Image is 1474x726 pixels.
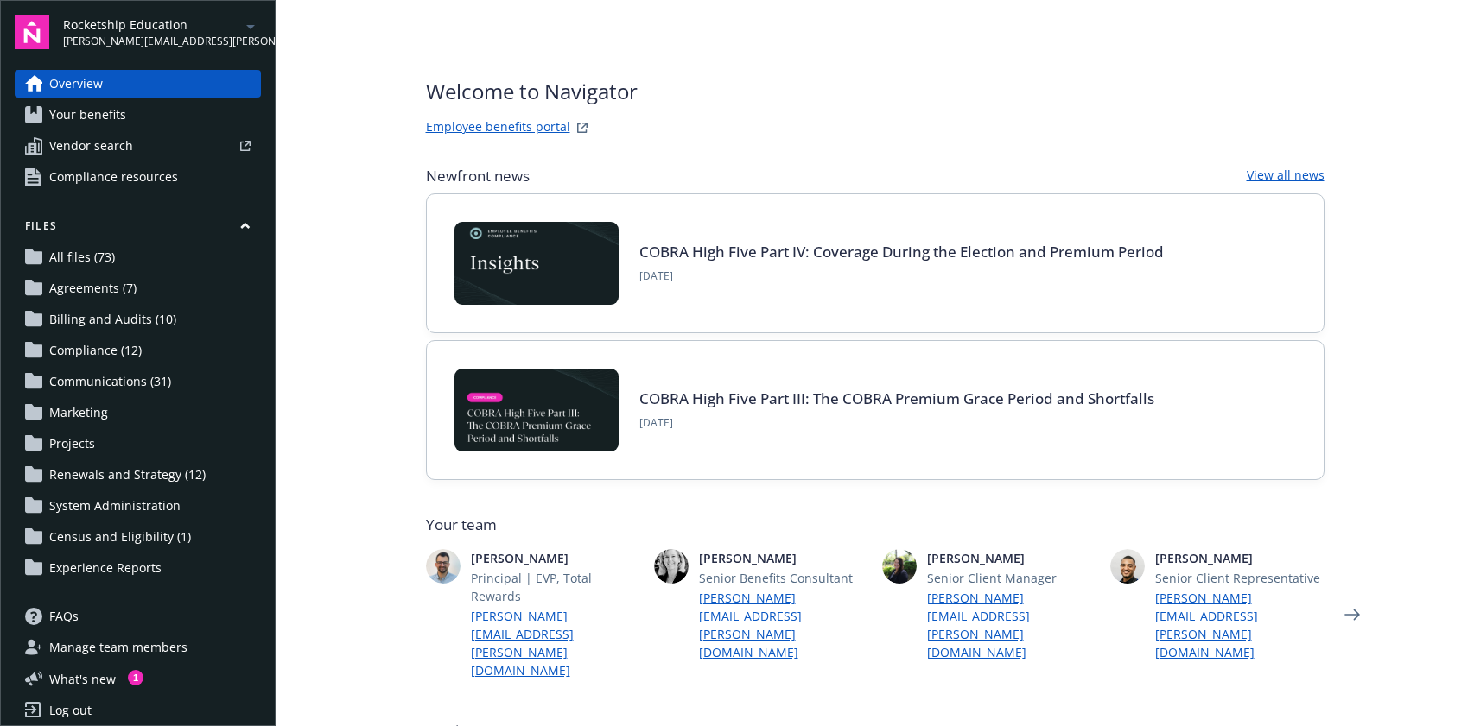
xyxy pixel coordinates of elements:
[572,117,593,138] a: striveWebsite
[1247,166,1325,186] a: View all news
[454,369,619,451] img: BLOG-Card Image - Compliance - COBRA High Five Pt 3 - 09-03-25.jpg
[426,117,570,138] a: Employee benefits portal
[639,242,1164,262] a: COBRA High Five Part IV: Coverage During the Election and Premium Period
[49,337,142,364] span: Compliance (12)
[699,569,868,587] span: Senior Benefits Consultant
[882,549,917,584] img: photo
[426,76,638,107] span: Welcome to Navigator
[1338,601,1366,628] a: Next
[49,368,171,395] span: Communications (31)
[49,243,115,271] span: All files (73)
[15,243,261,271] a: All files (73)
[63,16,240,34] span: Rocketship Education
[49,492,181,520] span: System Administration
[63,15,261,49] button: Rocketship Education[PERSON_NAME][EMAIL_ADDRESS][PERSON_NAME][DOMAIN_NAME]arrowDropDown
[15,101,261,129] a: Your benefits
[49,554,162,582] span: Experience Reports
[471,569,640,605] span: Principal | EVP, Total Rewards
[454,222,619,305] img: Card Image - EB Compliance Insights.png
[15,132,261,160] a: Vendor search
[15,275,261,302] a: Agreements (7)
[927,589,1096,661] a: [PERSON_NAME][EMAIL_ADDRESS][PERSON_NAME][DOMAIN_NAME]
[15,461,261,489] a: Renewals and Strategy (12)
[49,523,191,551] span: Census and Eligibility (1)
[49,697,92,724] div: Log out
[15,554,261,582] a: Experience Reports
[1155,569,1325,587] span: Senior Client Representative
[654,549,689,584] img: photo
[49,634,187,661] span: Manage team members
[15,15,49,49] img: navigator-logo.svg
[1110,549,1145,584] img: photo
[15,430,261,458] a: Projects
[49,670,116,688] span: What ' s new
[49,132,133,160] span: Vendor search
[49,461,206,489] span: Renewals and Strategy (12)
[927,549,1096,567] span: [PERSON_NAME]
[15,306,261,333] a: Billing and Audits (10)
[15,603,261,630] a: FAQs
[49,603,79,630] span: FAQs
[1155,589,1325,661] a: [PERSON_NAME][EMAIL_ADDRESS][PERSON_NAME][DOMAIN_NAME]
[63,34,240,49] span: [PERSON_NAME][EMAIL_ADDRESS][PERSON_NAME][DOMAIN_NAME]
[1155,549,1325,567] span: [PERSON_NAME]
[927,569,1096,587] span: Senior Client Manager
[15,399,261,426] a: Marketing
[426,515,1325,535] span: Your team
[240,16,261,36] a: arrowDropDown
[49,399,108,426] span: Marketing
[49,163,178,191] span: Compliance resources
[15,70,261,98] a: Overview
[49,275,137,302] span: Agreements (7)
[471,607,640,679] a: [PERSON_NAME][EMAIL_ADDRESS][PERSON_NAME][DOMAIN_NAME]
[15,368,261,395] a: Communications (31)
[128,670,143,685] div: 1
[639,415,1154,431] span: [DATE]
[15,634,261,661] a: Manage team members
[15,337,261,364] a: Compliance (12)
[49,306,176,333] span: Billing and Audits (10)
[15,523,261,551] a: Census and Eligibility (1)
[426,166,530,186] span: Newfront news
[471,549,640,567] span: [PERSON_NAME]
[49,70,103,98] span: Overview
[426,549,461,584] img: photo
[15,163,261,191] a: Compliance resources
[15,218,261,240] button: Files
[15,670,143,688] button: What's new1
[49,430,95,458] span: Projects
[639,268,1164,284] span: [DATE]
[639,388,1154,408] a: COBRA High Five Part III: The COBRA Premium Grace Period and Shortfalls
[15,492,261,520] a: System Administration
[699,549,868,567] span: [PERSON_NAME]
[49,101,126,129] span: Your benefits
[699,589,868,661] a: [PERSON_NAME][EMAIL_ADDRESS][PERSON_NAME][DOMAIN_NAME]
